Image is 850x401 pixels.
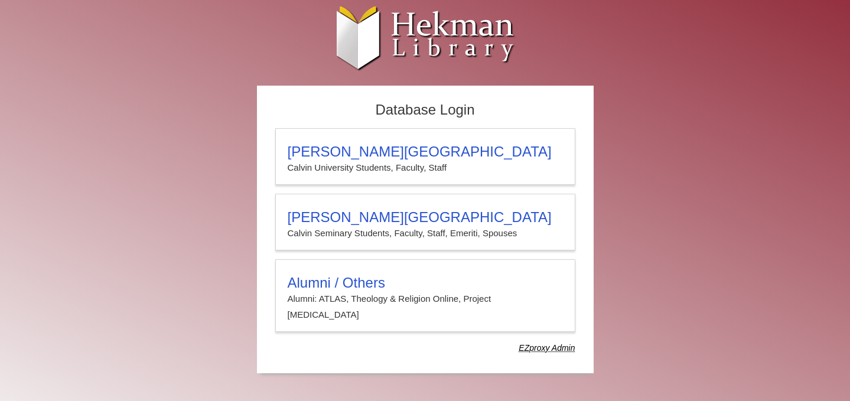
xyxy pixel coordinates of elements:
[288,209,563,226] h3: [PERSON_NAME][GEOGRAPHIC_DATA]
[288,275,563,291] h3: Alumni / Others
[288,291,563,322] p: Alumni: ATLAS, Theology & Religion Online, Project [MEDICAL_DATA]
[519,343,575,353] dfn: Use Alumni login
[269,98,581,122] h2: Database Login
[288,144,563,160] h3: [PERSON_NAME][GEOGRAPHIC_DATA]
[288,160,563,175] p: Calvin University Students, Faculty, Staff
[288,275,563,322] summary: Alumni / OthersAlumni: ATLAS, Theology & Religion Online, Project [MEDICAL_DATA]
[288,226,563,241] p: Calvin Seminary Students, Faculty, Staff, Emeriti, Spouses
[275,194,575,250] a: [PERSON_NAME][GEOGRAPHIC_DATA]Calvin Seminary Students, Faculty, Staff, Emeriti, Spouses
[275,128,575,185] a: [PERSON_NAME][GEOGRAPHIC_DATA]Calvin University Students, Faculty, Staff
